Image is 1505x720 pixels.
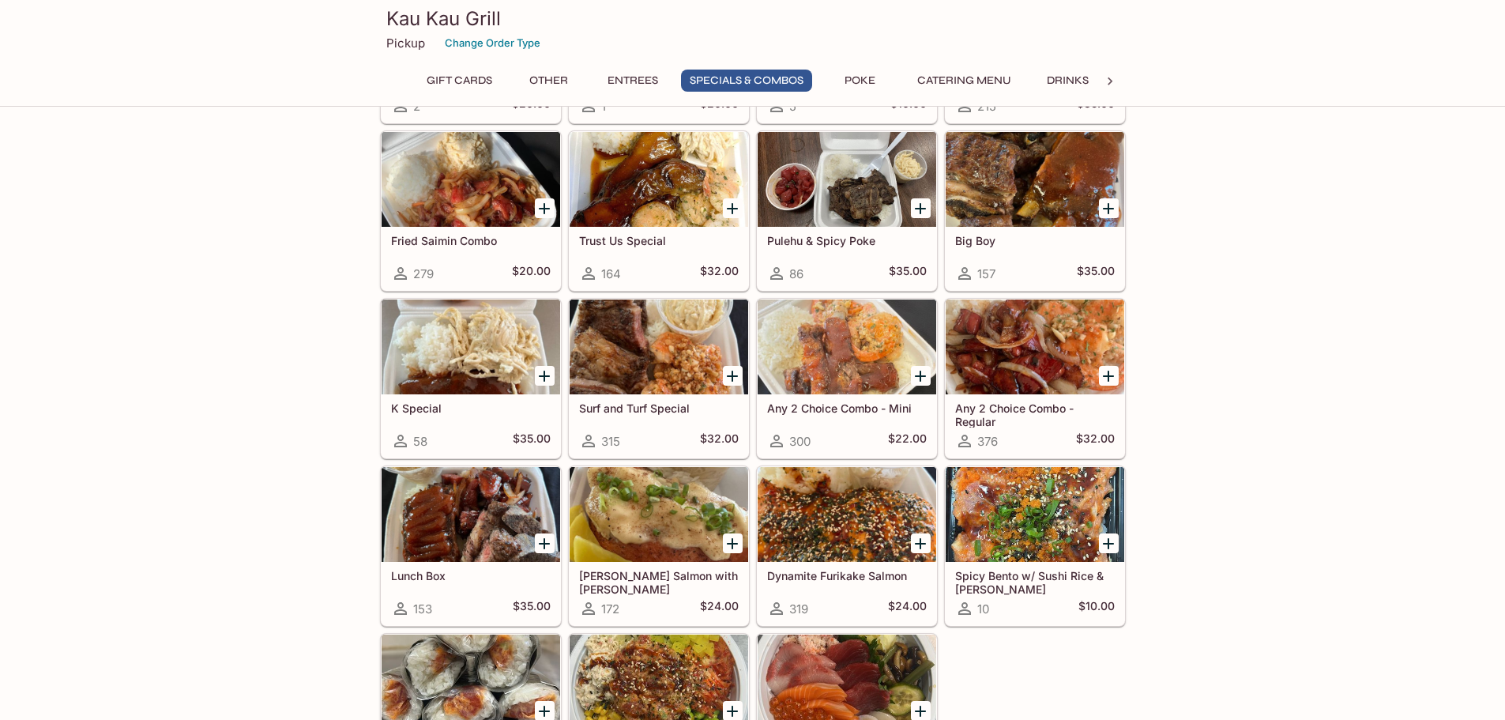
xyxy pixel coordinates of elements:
h5: Any 2 Choice Combo - Mini [767,401,927,415]
div: Big Boy [946,132,1124,227]
button: Add Dynamite Furikake Salmon [911,533,931,553]
h5: K Special [391,401,551,415]
h5: $35.00 [1077,264,1115,283]
h5: Big Boy [955,234,1115,247]
button: Add Lunch Box [535,533,555,553]
button: Specials & Combos [681,70,812,92]
span: 157 [977,266,995,281]
div: Dynamite Furikake Salmon [758,467,936,562]
a: Any 2 Choice Combo - Mini300$22.00 [757,299,937,458]
span: 279 [413,266,434,281]
p: Pickup [386,36,425,51]
h5: Any 2 Choice Combo - Regular [955,401,1115,428]
button: Entrees [597,70,668,92]
button: Catering Menu [909,70,1020,92]
div: Fried Saimin Combo [382,132,560,227]
span: 319 [789,601,808,616]
h5: $32.00 [700,432,739,450]
a: [PERSON_NAME] Salmon with [PERSON_NAME]172$24.00 [569,466,749,626]
h5: $35.00 [889,264,927,283]
button: Drinks [1033,70,1104,92]
button: Add Surf and Turf Special [723,366,743,386]
div: Any 2 Choice Combo - Mini [758,300,936,394]
h5: Trust Us Special [579,234,739,247]
a: Big Boy157$35.00 [945,131,1125,291]
a: Surf and Turf Special315$32.00 [569,299,749,458]
a: Lunch Box153$35.00 [381,466,561,626]
button: Gift Cards [418,70,501,92]
span: 376 [977,434,998,449]
div: Lunch Box [382,467,560,562]
span: 86 [789,266,803,281]
h5: $24.00 [700,599,739,618]
button: Add Pulehu & Spicy Poke [911,198,931,218]
a: Trust Us Special164$32.00 [569,131,749,291]
a: Fried Saimin Combo279$20.00 [381,131,561,291]
button: Add Any 2 Choice Combo - Mini [911,366,931,386]
h5: Fried Saimin Combo [391,234,551,247]
h5: $35.00 [513,432,551,450]
h5: $32.00 [1076,432,1115,450]
button: Add K Special [535,366,555,386]
span: 172 [601,601,619,616]
h5: $35.00 [513,599,551,618]
a: Dynamite Furikake Salmon319$24.00 [757,466,937,626]
div: Trust Us Special [570,132,748,227]
button: Add Any 2 Choice Combo - Regular [1099,366,1119,386]
a: Pulehu & Spicy Poke86$35.00 [757,131,937,291]
h5: Pulehu & Spicy Poke [767,234,927,247]
button: Add Ora King Salmon with Aburi Garlic Mayo [723,533,743,553]
span: 58 [413,434,427,449]
div: Surf and Turf Special [570,300,748,394]
h5: Spicy Bento w/ Sushi Rice & [PERSON_NAME] [955,569,1115,595]
div: Any 2 Choice Combo - Regular [946,300,1124,394]
span: 164 [601,266,621,281]
h5: $22.00 [888,432,927,450]
div: K Special [382,300,560,394]
button: Add Big Boy [1099,198,1119,218]
span: 153 [413,601,432,616]
h5: Surf and Turf Special [579,401,739,415]
button: Add Trust Us Special [723,198,743,218]
a: Any 2 Choice Combo - Regular376$32.00 [945,299,1125,458]
a: Spicy Bento w/ Sushi Rice & [PERSON_NAME]10$10.00 [945,466,1125,626]
div: Spicy Bento w/ Sushi Rice & Nori [946,467,1124,562]
a: K Special58$35.00 [381,299,561,458]
h5: Lunch Box [391,569,551,582]
h5: [PERSON_NAME] Salmon with [PERSON_NAME] [579,569,739,595]
span: 10 [977,601,989,616]
button: Add Spicy Bento w/ Sushi Rice & Nori [1099,533,1119,553]
span: 300 [789,434,811,449]
h5: $10.00 [1078,599,1115,618]
button: Other [514,70,585,92]
div: Pulehu & Spicy Poke [758,132,936,227]
button: Add Fried Saimin Combo [535,198,555,218]
div: Ora King Salmon with Aburi Garlic Mayo [570,467,748,562]
h5: $24.00 [888,599,927,618]
button: Poke [825,70,896,92]
button: Change Order Type [438,31,547,55]
span: 315 [601,434,620,449]
h5: $32.00 [700,264,739,283]
h5: Dynamite Furikake Salmon [767,569,927,582]
h5: $20.00 [512,264,551,283]
h3: Kau Kau Grill [386,6,1119,31]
